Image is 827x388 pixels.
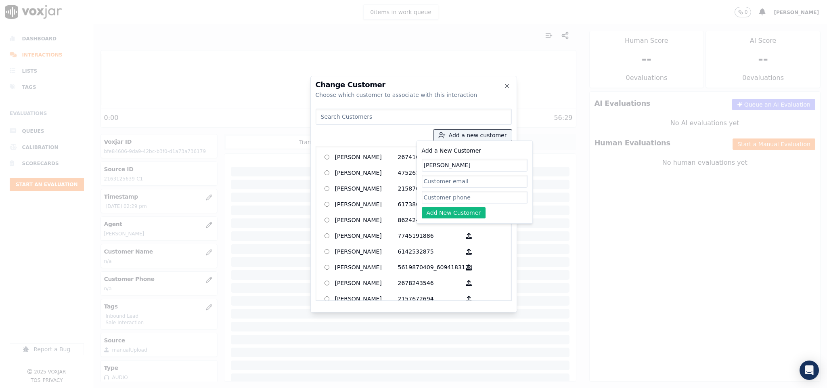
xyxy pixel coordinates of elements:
input: [PERSON_NAME] 2157672694 [325,296,330,302]
p: [PERSON_NAME] [335,245,398,258]
input: [PERSON_NAME] 6173808758 [325,202,330,207]
input: [PERSON_NAME] 2158707614 [325,186,330,191]
p: 6173808758 [398,198,461,211]
button: [PERSON_NAME] 6142532875 [461,245,477,258]
input: [PERSON_NAME] 4752610421 [325,170,330,176]
input: Customer email [422,175,528,188]
p: [PERSON_NAME] [335,277,398,289]
p: 2674106790 [398,151,461,164]
button: Add a new customer [433,130,512,141]
input: [PERSON_NAME] 2678243546 [325,281,330,286]
button: [PERSON_NAME] 5619870409_6094183124 [461,261,477,274]
input: [PERSON_NAME] 7745191886 [325,233,330,239]
p: 5619870409_6094183124 [398,261,461,274]
input: [PERSON_NAME] 6142532875 [325,249,330,254]
button: [PERSON_NAME] 2157672694 [461,293,477,305]
input: Search Customers [316,109,512,125]
button: [PERSON_NAME] 7745191886 [461,230,477,242]
button: Add New Customer [422,207,486,218]
input: [PERSON_NAME] 5619870409_6094183124 [325,265,330,270]
p: 4752610421 [398,167,461,179]
p: 2678243546 [398,277,461,289]
p: [PERSON_NAME] [335,151,398,164]
p: 8624240326 [398,214,461,227]
input: Customer name [422,159,528,172]
input: [PERSON_NAME] 2674106790 [325,155,330,160]
p: 7745191886 [398,230,461,242]
h2: Change Customer [316,81,512,88]
button: [PERSON_NAME] 2678243546 [461,277,477,289]
p: [PERSON_NAME] [335,198,398,211]
p: 6142532875 [398,245,461,258]
div: Open Intercom Messenger [800,361,819,380]
p: [PERSON_NAME] [335,293,398,305]
label: Add a New Customer [422,147,482,154]
p: [PERSON_NAME] [335,261,398,274]
p: 2158707614 [398,182,461,195]
p: [PERSON_NAME] [335,230,398,242]
p: 2157672694 [398,293,461,305]
div: Choose which customer to associate with this interaction [316,91,512,99]
input: Customer phone [422,191,528,204]
p: [PERSON_NAME] [335,167,398,179]
input: [PERSON_NAME] 8624240326 [325,218,330,223]
p: [PERSON_NAME] [335,214,398,227]
p: [PERSON_NAME] [335,182,398,195]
